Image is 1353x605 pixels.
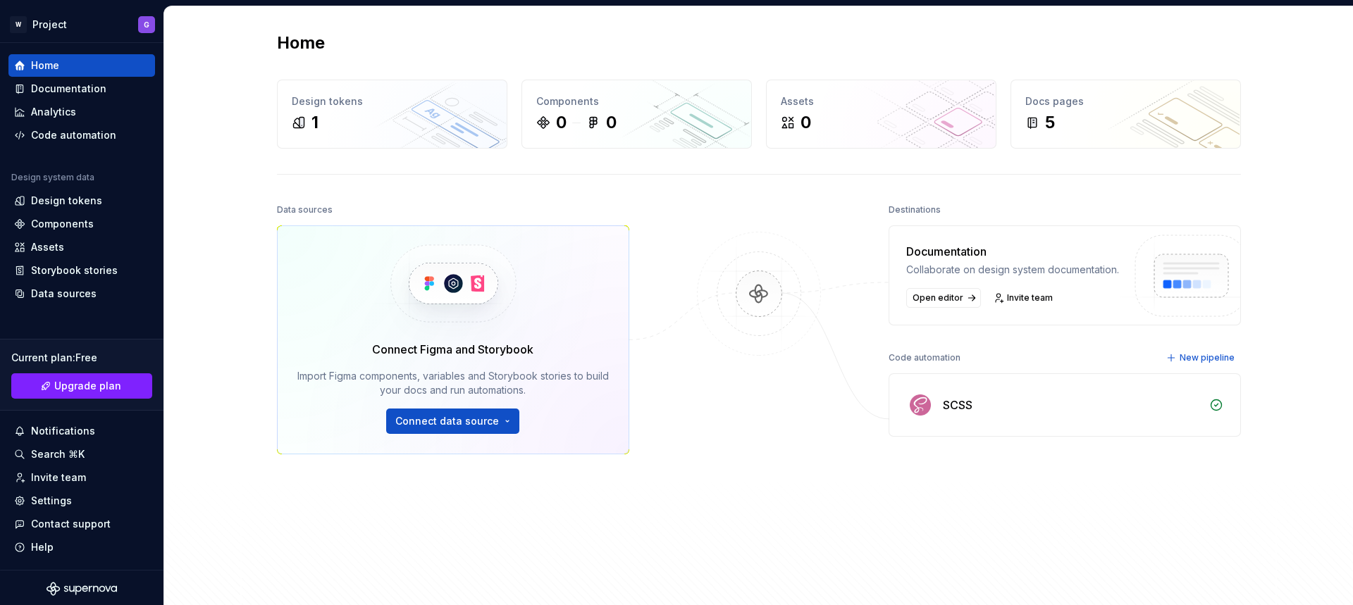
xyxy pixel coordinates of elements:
[8,420,155,442] button: Notifications
[31,105,76,119] div: Analytics
[801,111,811,134] div: 0
[8,466,155,489] a: Invite team
[8,54,155,77] a: Home
[943,397,972,413] div: SCSS
[536,94,737,108] div: Components
[11,172,94,183] div: Design system data
[277,80,507,149] a: Design tokens1
[31,470,86,485] div: Invite team
[372,341,533,358] div: Connect Figma and Storybook
[31,194,102,208] div: Design tokens
[8,489,155,512] a: Settings
[292,94,493,108] div: Design tokens
[989,288,1059,308] a: Invite team
[11,351,152,365] div: Current plan : Free
[277,200,333,220] div: Data sources
[31,424,95,438] div: Notifications
[31,447,85,461] div: Search ⌘K
[889,348,960,368] div: Code automation
[1025,94,1226,108] div: Docs pages
[781,94,982,108] div: Assets
[277,32,325,54] h2: Home
[11,373,152,399] a: Upgrade plan
[395,414,499,428] span: Connect data source
[31,494,72,508] div: Settings
[8,236,155,258] a: Assets
[1007,292,1053,304] span: Invite team
[906,263,1119,277] div: Collaborate on design system documentation.
[297,369,609,397] div: Import Figma components, variables and Storybook stories to build your docs and run automations.
[8,282,155,305] a: Data sources
[8,259,155,282] a: Storybook stories
[1180,352,1235,363] span: New pipeline
[8,101,155,123] a: Analytics
[31,240,64,254] div: Assets
[889,200,941,220] div: Destinations
[31,128,116,142] div: Code automation
[31,58,59,73] div: Home
[3,9,161,39] button: WProjectG
[606,111,617,134] div: 0
[1011,80,1241,149] a: Docs pages5
[31,263,118,277] div: Storybook stories
[8,124,155,146] a: Code automation
[521,80,752,149] a: Components00
[32,18,67,32] div: Project
[906,243,1119,260] div: Documentation
[556,111,567,134] div: 0
[8,189,155,212] a: Design tokens
[8,77,155,100] a: Documentation
[8,536,155,559] button: Help
[31,287,97,301] div: Data sources
[913,292,963,304] span: Open editor
[8,513,155,535] button: Contact support
[54,379,121,393] span: Upgrade plan
[1162,348,1241,368] button: New pipeline
[8,213,155,235] a: Components
[906,288,981,308] a: Open editor
[766,80,996,149] a: Assets0
[31,217,94,231] div: Components
[47,582,117,596] svg: Supernova Logo
[8,443,155,466] button: Search ⌘K
[10,16,27,33] div: W
[311,111,319,134] div: 1
[1045,111,1055,134] div: 5
[31,517,111,531] div: Contact support
[144,19,149,30] div: G
[386,408,519,434] button: Connect data source
[31,540,54,554] div: Help
[31,82,106,96] div: Documentation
